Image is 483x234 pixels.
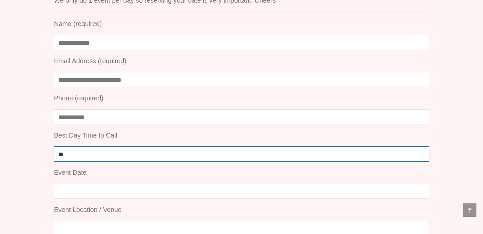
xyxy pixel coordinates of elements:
p: Name (required) [54,19,429,28]
p: Best Day Time to Call [54,131,429,140]
p: Event Date [54,168,429,177]
p: Event Location / Venue [54,205,429,214]
p: Email Address (required) [54,57,429,65]
p: Phone (required) [54,94,429,103]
